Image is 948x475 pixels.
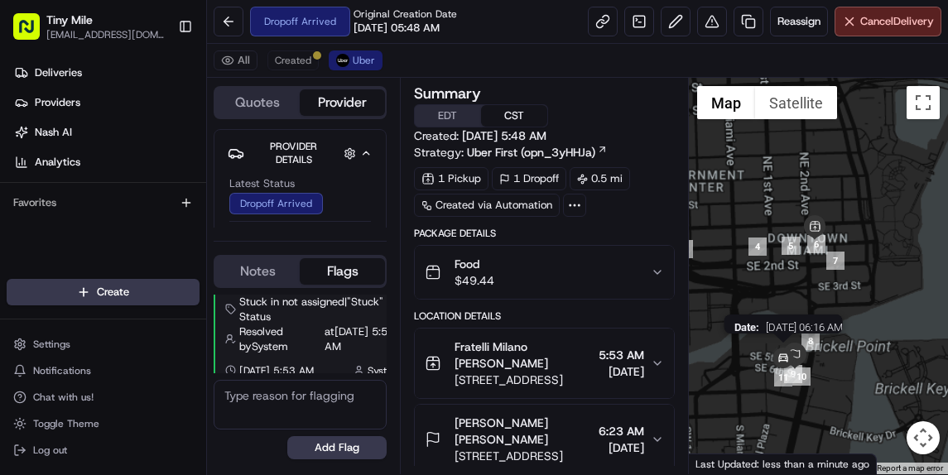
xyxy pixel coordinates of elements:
button: Settings [7,333,200,356]
span: Knowledge Base [33,240,127,257]
a: Report a map error [877,463,943,473]
button: Tiny Mile[EMAIL_ADDRESS][DOMAIN_NAME] [7,7,171,46]
div: We're available if you need us! [56,175,209,188]
a: Nash AI [7,119,206,146]
button: Toggle fullscreen view [907,86,940,119]
img: 1736555255976-a54dd68f-1ca7-489b-9aae-adbdc363a1c4 [17,158,46,188]
button: Provider [300,89,384,116]
a: Uber First (opn_3yHHJa) [467,144,608,161]
div: Last Updated: less than a minute ago [689,453,877,474]
button: [PERSON_NAME] [PERSON_NAME][STREET_ADDRESS]6:23 AM[DATE] [415,405,674,474]
span: 6:23 AM [599,423,644,439]
span: Chat with us! [33,391,94,404]
span: Fratelli Milano [PERSON_NAME] [455,338,592,372]
div: 5 [782,237,800,255]
span: Create [97,285,129,300]
div: 7 [826,252,845,270]
span: Providers [35,95,80,110]
span: Stuck in not assigned | "Stuck" Status [239,295,402,324]
button: Map camera controls [907,421,940,454]
span: Original Creation Date [354,7,457,21]
button: [EMAIL_ADDRESS][DOMAIN_NAME] [46,28,165,41]
div: 6 [807,235,825,253]
button: Show street map [697,86,755,119]
span: [DATE] 06:16 AM [766,321,843,333]
a: Deliveries [7,60,206,86]
div: 8 [801,332,820,350]
span: Reassign [777,14,820,29]
a: Providers [7,89,206,116]
div: 10 [792,367,811,386]
input: Clear [43,107,273,124]
button: All [214,50,257,70]
span: Uber First (opn_3yHHJa) [467,144,595,161]
button: CST [481,105,547,127]
span: Nash AI [35,125,72,140]
span: Notifications [33,364,91,377]
span: at [DATE] 5:56 AM [325,324,402,354]
a: Analytics [7,149,206,175]
button: Reassign [770,7,828,36]
span: Pylon [165,281,200,293]
a: 💻API Documentation [133,233,272,263]
div: 📗 [17,242,30,255]
button: Flags [300,258,384,285]
div: Package Details [414,227,675,240]
span: Provider Details [270,140,317,166]
button: Fratelli Milano [PERSON_NAME][STREET_ADDRESS]5:53 AM[DATE] [415,329,674,398]
span: [DATE] [599,363,644,380]
span: Uber [353,54,375,67]
button: Notes [215,258,300,285]
button: CancelDelivery [835,7,941,36]
span: Deliveries [35,65,82,80]
a: 📗Knowledge Base [10,233,133,263]
span: Created: [414,127,546,144]
div: Start new chat [56,158,272,175]
div: 4 [748,237,767,256]
div: Strategy: [414,144,608,161]
h3: Summary [414,86,481,101]
span: Food [455,256,494,272]
span: [DATE] 05:48 AM [354,21,440,36]
div: 💻 [140,242,153,255]
button: EDT [415,105,481,127]
span: Cancel Delivery [860,14,934,29]
span: [DATE] 5:48 AM [462,128,546,143]
button: Create [7,279,200,305]
button: Tiny Mile [46,12,93,28]
div: Created via Automation [414,194,560,217]
span: [PERSON_NAME] [PERSON_NAME] [455,415,592,448]
span: [STREET_ADDRESS] [455,372,592,388]
a: Powered byPylon [117,280,200,293]
button: Show satellite imagery [755,86,837,119]
span: Date : [734,321,759,333]
a: Open this area in Google Maps (opens a new window) [693,453,748,474]
div: 0.5 mi [570,167,630,190]
button: Start new chat [282,163,301,183]
span: 5:53 AM [599,347,644,363]
div: Location Details [414,309,675,323]
span: Created [275,54,311,67]
img: Google [693,453,748,474]
button: Log out [7,439,200,462]
div: Favorites [7,190,200,216]
button: Food$49.44 [415,246,674,299]
span: Toggle Theme [33,417,99,430]
p: Welcome 👋 [17,66,301,93]
button: Uber [329,50,383,70]
span: Settings [33,338,70,351]
div: 11 [774,368,792,386]
img: Nash [17,17,50,50]
div: 1 Pickup [414,167,488,190]
span: System [368,364,402,377]
span: Log out [33,444,67,457]
span: Resolved by System [239,324,321,354]
span: Analytics [35,155,80,170]
span: [STREET_ADDRESS] [455,448,592,464]
button: Quotes [215,89,300,116]
button: Add Flag [287,436,387,459]
div: 1 Dropoff [492,167,566,190]
span: $49.44 [455,272,494,289]
img: uber-new-logo.jpeg [336,54,349,67]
